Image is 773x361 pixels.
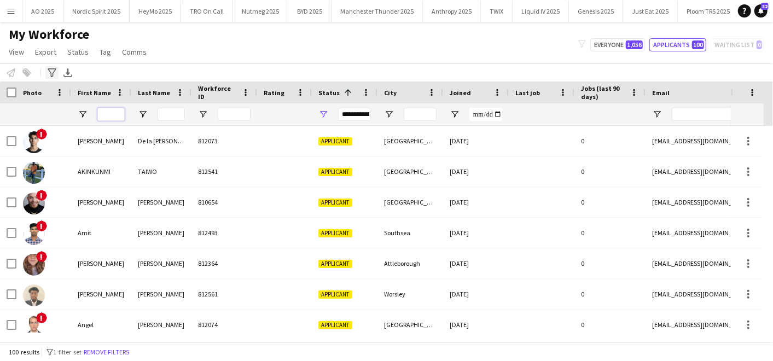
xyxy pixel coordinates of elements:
[623,1,678,22] button: Just Eat 2025
[71,310,131,340] div: Angel
[264,89,284,97] span: Rating
[78,109,88,119] button: Open Filter Menu
[36,190,47,201] span: !
[450,109,460,119] button: Open Filter Menu
[71,279,131,309] div: [PERSON_NAME]
[377,310,443,340] div: [GEOGRAPHIC_DATA]
[71,218,131,248] div: Amit
[191,248,257,278] div: 812364
[191,310,257,340] div: 812074
[131,248,191,278] div: [PERSON_NAME]
[384,89,397,97] span: City
[4,45,28,59] a: View
[574,156,646,187] div: 0
[71,156,131,187] div: AKINKUNMI
[569,1,623,22] button: Genesis 2025
[450,89,471,97] span: Joined
[131,126,191,156] div: De la [PERSON_NAME]
[515,89,540,97] span: Last job
[198,109,208,119] button: Open Filter Menu
[233,1,288,22] button: Nutmeg 2025
[23,223,45,245] img: Amit Singh
[218,108,251,121] input: Workforce ID Filter Input
[443,187,509,217] div: [DATE]
[131,218,191,248] div: [PERSON_NAME]
[652,89,670,97] span: Email
[36,251,47,262] span: !
[443,279,509,309] div: [DATE]
[574,248,646,278] div: 0
[71,126,131,156] div: [PERSON_NAME]
[574,187,646,217] div: 0
[692,40,704,49] span: 100
[35,47,56,57] span: Export
[63,1,130,22] button: Nordic Spirit 2025
[22,1,63,22] button: AO 2025
[36,220,47,231] span: !
[23,193,45,214] img: Alexandru Silaghi
[23,162,45,184] img: AKINKUNMI TAIWO
[513,1,569,22] button: Liquid IV 2025
[130,1,181,22] button: HeyMo 2025
[318,229,352,237] span: Applicant
[191,218,257,248] div: 812493
[100,47,111,57] span: Tag
[590,38,645,51] button: Everyone1,056
[443,156,509,187] div: [DATE]
[318,199,352,207] span: Applicant
[377,279,443,309] div: Worsley
[318,290,352,299] span: Applicant
[318,260,352,268] span: Applicant
[678,1,739,22] button: Ploom TRS 2025
[53,348,82,356] span: 1 filter set
[23,284,45,306] img: Anas Husein
[45,66,59,79] app-action-btn: Advanced filters
[131,187,191,217] div: [PERSON_NAME]
[332,1,423,22] button: Manchester Thunder 2025
[384,109,394,119] button: Open Filter Menu
[377,248,443,278] div: Attleborough
[404,108,437,121] input: City Filter Input
[574,126,646,156] div: 0
[122,47,147,57] span: Comms
[288,1,332,22] button: BYD 2025
[23,131,45,153] img: Adrian De la Rosa Sanchez
[191,279,257,309] div: 812561
[23,315,45,337] img: Angel Gervacio Bido
[131,279,191,309] div: [PERSON_NAME]
[581,84,626,101] span: Jobs (last 90 days)
[36,129,47,139] span: !
[443,218,509,248] div: [DATE]
[82,346,131,358] button: Remove filters
[23,254,45,276] img: Amy Folkard-Moore
[574,218,646,248] div: 0
[574,310,646,340] div: 0
[138,109,148,119] button: Open Filter Menu
[377,156,443,187] div: [GEOGRAPHIC_DATA]
[9,26,89,43] span: My Workforce
[63,45,93,59] a: Status
[652,109,662,119] button: Open Filter Menu
[23,89,42,97] span: Photo
[131,156,191,187] div: TAIWO
[318,109,328,119] button: Open Filter Menu
[443,248,509,278] div: [DATE]
[626,40,643,49] span: 1,056
[67,47,89,57] span: Status
[423,1,481,22] button: Anthropy 2025
[71,248,131,278] div: [PERSON_NAME]
[481,1,513,22] button: TWIX
[97,108,125,121] input: First Name Filter Input
[318,137,352,145] span: Applicant
[377,218,443,248] div: Southsea
[9,47,24,57] span: View
[181,1,233,22] button: TRO On Call
[469,108,502,121] input: Joined Filter Input
[443,126,509,156] div: [DATE]
[95,45,115,59] a: Tag
[318,168,352,176] span: Applicant
[138,89,170,97] span: Last Name
[78,89,111,97] span: First Name
[31,45,61,59] a: Export
[377,126,443,156] div: [GEOGRAPHIC_DATA]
